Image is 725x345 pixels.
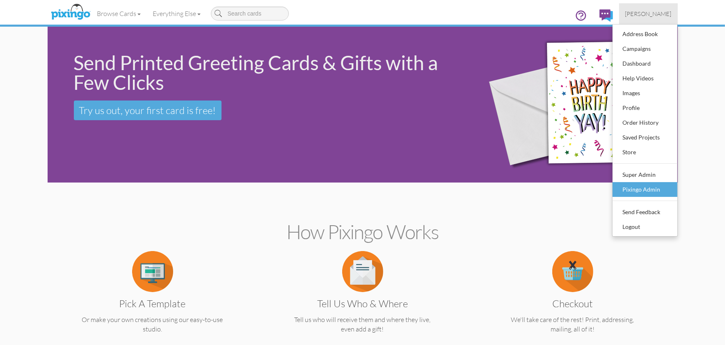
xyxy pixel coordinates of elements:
a: Order History [613,115,677,130]
a: Dashboard [613,56,677,71]
a: Address Book [613,27,677,41]
a: Send Feedback [613,205,677,219]
span: Try us out, your first card is free! [79,104,216,117]
a: Help Videos [613,71,677,86]
h3: Pick a Template [70,298,236,309]
div: Profile [621,102,669,114]
div: Store [621,146,669,158]
p: Or make your own creations using our easy-to-use studio. [64,315,242,334]
div: Send Printed Greeting Cards & Gifts with a Few Clicks [74,53,461,92]
a: [PERSON_NAME] [619,3,678,24]
p: Tell us who will receive them and where they live, even add a gift! [274,315,452,334]
h2: How Pixingo works [62,221,663,243]
div: Send Feedback [621,206,669,218]
div: Logout [621,221,669,233]
div: Help Videos [621,72,669,85]
a: Pick a Template Or make your own creations using our easy-to-use studio. [64,267,242,334]
input: Search cards [211,7,289,21]
a: Everything Else [147,3,207,24]
div: Campaigns [621,43,669,55]
div: Pixingo Admin [621,183,669,196]
a: Saved Projects [613,130,677,145]
a: Pixingo Admin [613,182,677,197]
h3: Checkout [490,298,656,309]
a: Tell us Who & Where Tell us who will receive them and where they live, even add a gift! [274,267,452,334]
a: Super Admin [613,167,677,182]
a: Logout [613,219,677,234]
a: Checkout We'll take care of the rest! Print, addressing, mailing, all of it! [484,267,662,334]
div: Super Admin [621,169,669,181]
div: Images [621,87,669,99]
p: We'll take care of the rest! Print, addressing, mailing, all of it! [484,315,662,334]
img: pixingo logo [49,2,92,23]
div: Address Book [621,28,669,40]
div: Saved Projects [621,131,669,144]
a: Campaigns [613,41,677,56]
a: Profile [613,101,677,115]
a: Images [613,86,677,101]
img: item.alt [552,251,593,292]
div: Order History [621,117,669,129]
img: comments.svg [599,9,613,22]
img: item.alt [132,251,173,292]
a: Try us out, your first card is free! [74,101,222,120]
a: Browse Cards [91,3,147,24]
div: Dashboard [621,57,669,70]
img: item.alt [342,251,383,292]
a: Store [613,145,677,160]
span: [PERSON_NAME] [625,10,672,17]
h3: Tell us Who & Where [280,298,446,309]
img: 942c5090-71ba-4bfc-9a92-ca782dcda692.png [474,15,672,194]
